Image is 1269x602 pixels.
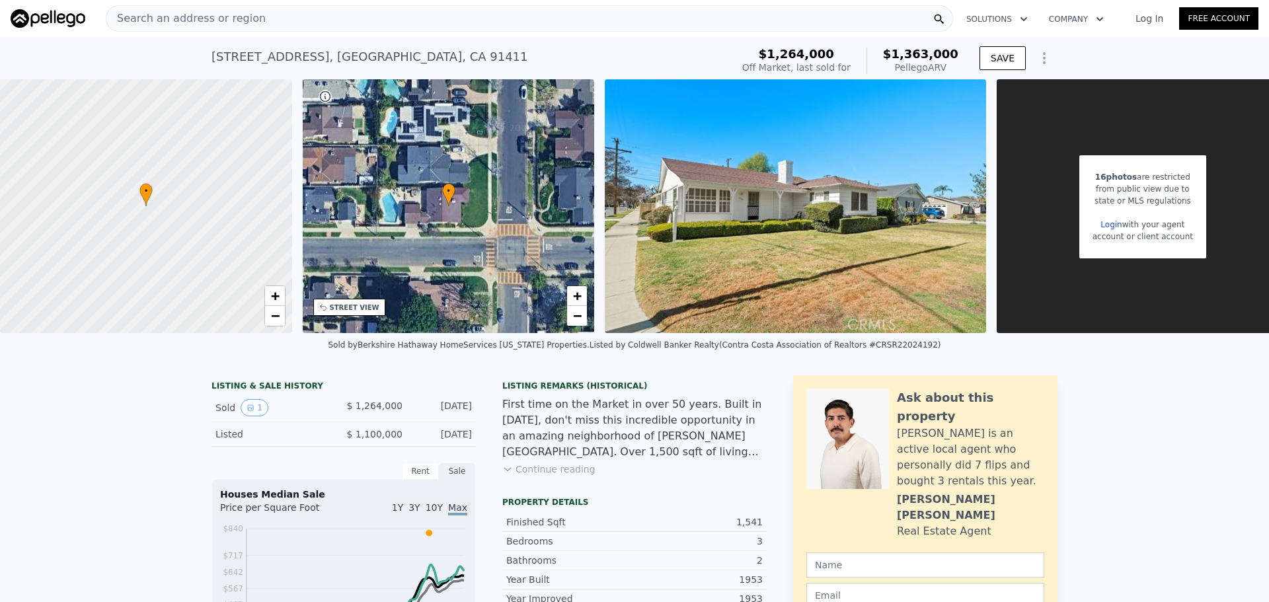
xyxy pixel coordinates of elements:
[1031,45,1057,71] button: Show Options
[1093,231,1193,243] div: account or client account
[980,46,1026,70] button: SAVE
[742,61,851,74] div: Off Market, last sold for
[897,523,991,539] div: Real Estate Agent
[448,502,467,515] span: Max
[413,399,472,416] div: [DATE]
[413,428,472,441] div: [DATE]
[442,185,455,197] span: •
[634,515,763,529] div: 1,541
[567,286,587,306] a: Zoom in
[426,502,443,513] span: 10Y
[1038,7,1114,31] button: Company
[1179,7,1258,30] a: Free Account
[220,501,344,522] div: Price per Square Foot
[220,488,467,501] div: Houses Median Sale
[897,426,1044,489] div: [PERSON_NAME] is an active local agent who personally did 7 flips and bought 3 rentals this year.
[506,554,634,567] div: Bathrooms
[223,584,243,593] tspan: $567
[1093,183,1193,195] div: from public view due to
[502,396,767,460] div: First time on the Market in over 50 years. Built in [DATE], don't miss this incredible opportunit...
[265,306,285,326] a: Zoom out
[392,502,403,513] span: 1Y
[634,535,763,548] div: 3
[402,463,439,480] div: Rent
[139,185,153,197] span: •
[567,306,587,326] a: Zoom out
[346,429,403,439] span: $ 1,100,000
[215,428,333,441] div: Listed
[759,47,834,61] span: $1,264,000
[502,463,596,476] button: Continue reading
[270,287,279,304] span: +
[439,463,476,480] div: Sale
[139,183,153,206] div: •
[506,515,634,529] div: Finished Sqft
[241,399,268,416] button: View historical data
[223,551,243,560] tspan: $717
[502,497,767,508] div: Property details
[883,47,958,61] span: $1,363,000
[1122,220,1185,229] span: with your agent
[1095,172,1137,182] span: 16 photos
[270,307,279,324] span: −
[956,7,1038,31] button: Solutions
[605,79,986,333] img: Sale: 21560238 Parcel: 54736661
[346,400,403,411] span: $ 1,264,000
[590,340,941,350] div: Listed by Coldwell Banker Realty (Contra Costa Association of Realtors #CRSR22024192)
[806,552,1044,578] input: Name
[330,303,379,313] div: STREET VIEW
[897,389,1044,426] div: Ask about this property
[1120,12,1179,25] a: Log In
[223,524,243,533] tspan: $840
[1093,171,1193,183] div: are restricted
[506,535,634,548] div: Bedrooms
[1093,195,1193,207] div: state or MLS regulations
[265,286,285,306] a: Zoom in
[106,11,266,26] span: Search an address or region
[408,502,420,513] span: 3Y
[573,287,582,304] span: +
[223,568,243,577] tspan: $642
[442,183,455,206] div: •
[573,307,582,324] span: −
[1100,220,1122,229] a: Login
[215,399,333,416] div: Sold
[883,61,958,74] div: Pellego ARV
[11,9,85,28] img: Pellego
[506,573,634,586] div: Year Built
[634,573,763,586] div: 1953
[897,492,1044,523] div: [PERSON_NAME] [PERSON_NAME]
[502,381,767,391] div: Listing Remarks (Historical)
[328,340,589,350] div: Sold by Berkshire Hathaway HomeServices [US_STATE] Properties .
[211,48,528,66] div: [STREET_ADDRESS] , [GEOGRAPHIC_DATA] , CA 91411
[211,381,476,394] div: LISTING & SALE HISTORY
[634,554,763,567] div: 2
